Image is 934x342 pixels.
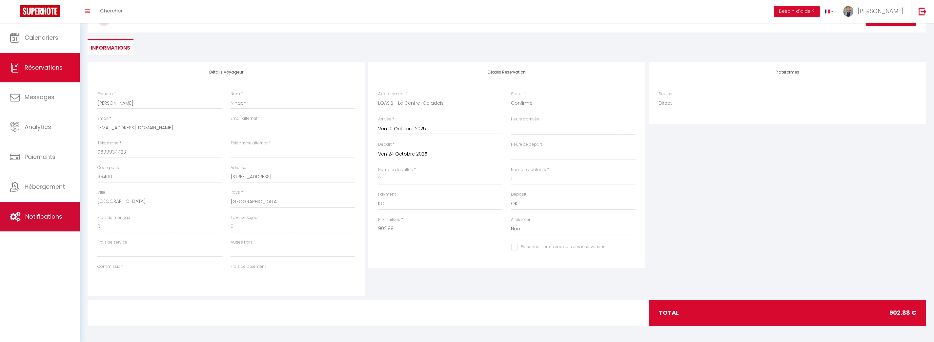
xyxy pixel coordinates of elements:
label: Frais de service [97,239,127,246]
span: Notifications [25,212,62,221]
span: Réservations [25,63,63,72]
label: Prénom [97,91,113,97]
label: Source [659,91,672,97]
h4: Détails Voyageur [97,70,355,75]
span: Calendriers [25,33,58,42]
label: Nombre d'adultes [378,167,413,173]
label: Commission [97,264,123,270]
label: Appartement [378,91,405,97]
label: Prix nuitées [378,217,400,223]
label: Deposit [511,191,527,198]
label: Payment [378,191,396,198]
label: Nom [231,91,240,97]
label: Autres frais [231,239,253,246]
h4: Plateformes [659,70,916,75]
label: Ville [97,189,105,196]
label: Heure de départ [511,141,542,148]
div: total [649,300,926,326]
span: 902.88 € [889,308,916,317]
span: Messages [25,93,54,101]
label: Frais de ménage [97,215,130,221]
label: Départ [378,141,392,148]
label: Téléphone [97,140,118,146]
img: logout [919,7,927,15]
label: A relancer [511,217,531,223]
button: Besoin d'aide ? [774,6,820,17]
h4: Détails Réservation [378,70,636,75]
label: Email alternatif [231,116,260,122]
label: Taxe de séjour [231,215,259,221]
span: Chercher [100,7,123,14]
label: Adresse [231,165,246,171]
label: Téléphone alternatif [231,140,270,146]
label: Frais de paiement [231,264,266,270]
label: Arrivée [378,116,391,122]
span: [PERSON_NAME] [858,7,904,15]
img: ... [843,6,853,17]
label: Nombre d'enfants [511,167,546,173]
label: Email [97,116,108,122]
li: Informations [88,39,133,55]
label: Statut [511,91,523,97]
span: Hébergement [25,182,65,191]
label: Heure d'arrivée [511,116,539,122]
span: Analytics [25,123,51,131]
label: Pays [231,189,240,196]
span: Paiements [25,153,55,161]
label: Code postal [97,165,122,171]
img: Super Booking [20,5,60,17]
